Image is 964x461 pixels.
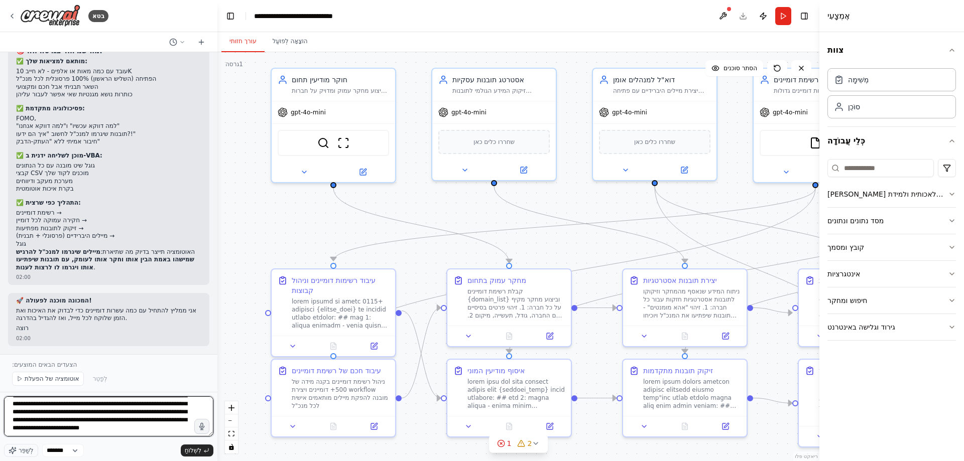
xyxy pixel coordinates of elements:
[16,130,201,138] li: תובנות שיגרמו למנכ"ל לחשוב "איך הם ידעו?!"
[724,65,757,72] font: הסתר סוכנים
[292,367,381,375] font: עיבוד חכם של רשימת דומיינים
[467,276,526,284] font: מחקר עמוק בתחום
[165,36,189,48] button: מעבר לצ'אט הקודם
[827,314,956,340] button: גירוד וגלישה באינטרנט
[292,276,376,294] font: עיבוד רשימות דומיינים וניהול קבוצות
[650,186,866,263] g: Edge from c3337af2-44a6-4d42-8d79-164630a7b93c to aa6741df-4b53-4158-8348-52cc80bc2499
[16,185,201,193] li: בקרת איכות אוטומטית
[827,217,884,225] font: מסד נתונים ונתונים
[705,60,763,76] button: הסתר סוכנים
[774,87,871,95] div: ניהול יעיל של רשימות דומיינים גדולות (עד 5000+), עדכון כלי פנימיים, ביצוע סינון איכותי, חלוקה לקב...
[634,138,675,145] font: שחררו כלים כאן
[229,38,257,45] font: עורך חזותי
[613,76,675,84] font: דוא"ל למנהלים אומן
[194,419,209,434] button: לחץ כדי לדבר על רעיון האוטומציה שלך
[16,75,201,83] li: הפתיחה (השליש הראשון) 100% פרסונלית לכל מנכ"ל
[16,122,201,130] li: "למה דווקא עכשיו" ו"למה דווקא אנחנו"
[92,13,104,20] font: בטא
[16,138,201,146] li: חיבור אמיתי ללא "העתק-הדבק"
[827,11,850,21] font: אֶמְצָעִי
[225,61,239,68] font: גרסה
[16,162,201,170] li: גוגל שיט מובנה עם כל הנתונים
[622,359,748,437] div: זיקוק תובנות מתקדמותlorem ipsum dolors ametcon adipisc elitsedd eiusmo temp"inc utlab etdolo magn...
[451,109,487,116] font: gpt-4o-mini
[225,414,238,427] button: זום החוצה
[16,209,201,217] li: רשימת דומיינים →
[827,208,956,234] button: מסד נתונים ונתונים
[753,393,792,408] g: Edge from 9d09b5d3-1ff5-43d8-b7cd-4f0ac061aaaf to cc5db758-3362-4a5d-a634-3126d5f189a4
[225,401,238,453] div: בקרות React Flow
[16,105,85,112] strong: ✅ פסיכולוגיה מתקדמת:
[827,234,956,260] button: קובץ ומסמך
[239,61,243,68] font: 1
[16,152,102,159] strong: ✅ מוכן לשליחה ידנית ב-VBA:
[622,268,748,347] div: יצירת תובנות אסטרטגיותניתוח המידע שנאסף מהמחקר וזיקוקו לתובנות אסטרטגיות חזקות עבור כל חברה: 1. ז...
[613,87,710,95] div: יצירת מיילים היברידיים עם פתיחה פרסונלית מטורפת (150-200 מילים) שתעצור את המנכ"ל באמצע היום, ולאח...
[16,307,201,323] p: אני ממליץ להתחיל עם כמה עשרות דומיינים כדי לבדוק את האיכות ואת הזמן שלוקח לכל מייל, ואז להגדיל בה...
[16,248,201,272] p: האוטומציה תייצר בדיוק מה שתיארת: .
[848,76,869,84] font: מְשִׁימָה
[271,68,396,183] div: חוקר מודיעין תחוםביצוע מחקר עמוק ומדויק על חברות על בסיס דומיין, עם פוקוס על: 1. זיהוי המנכ"ל הנו...
[827,155,956,349] div: כְּלֵי עֲבוֹדָה
[488,330,531,342] button: אין פלט זמין
[708,420,743,432] button: פתח בפאנל הצדדי
[827,270,860,278] font: אינטגרציות
[16,248,194,271] strong: מיילים שיגרמו למנכ"ל להרגיש שמישהו באמת הבין אותו וחקר אותו לעומק, עם תובנות שיפתיעו אותו ויגרמו ...
[337,137,349,149] img: כלי גירוד לאתרים
[16,68,201,76] li: עובד עם כמה מאות או אלפים - לא חייב 10K
[328,188,820,261] g: Edge from 1903530a-0854-4f60-b694-0a5c6b64cc1c to fef81695-c226-49f0-9776-df9eb25b51c8
[273,38,308,45] font: הוֹצָאָה לְפוֹעַל
[708,330,743,342] button: פתח בפאנל הצדדי
[16,274,31,280] font: 02:00
[827,323,895,331] font: גירוד וגלישה באינטרנט
[93,375,107,382] font: לְפַטֵר
[12,361,77,368] font: הצעדים הבאים המוצעים:
[643,276,717,284] font: יצירת תובנות אסטרטגיות
[16,240,26,247] font: גוגל
[643,378,741,410] div: lorem ipsum dolors ametcon adipisc elitsedd eiusmo temp"inc utlab etdolo magna aliq enim admin ve...
[193,36,209,48] button: התחל צ'אט חדש
[328,188,820,353] g: Edge from 1903530a-0854-4f60-b694-0a5c6b64cc1c to 15091a5e-aab9-42c1-8f92-3d4e9d2fe31d
[312,340,355,352] button: אין פלט זמין
[16,325,29,332] font: רוצה
[467,378,565,410] div: lorem ipsu dol sita consect adipis elit {seddoei_temp} incid utlabore: ## etd 2: magna aliqua - e...
[827,243,864,251] font: קובץ ומסמך
[495,164,552,176] button: פתח בפאנל הצדדי
[4,444,38,457] button: לְשַׁפֵּר
[254,11,360,21] nav: פירורי לחם
[827,64,956,126] div: צוות
[473,138,515,145] font: שחררו כלים כאן
[827,136,865,145] font: כְּלֵי עֲבוֹדָה
[827,181,956,207] button: [PERSON_NAME] מלאכותית ולמידת מכונה
[225,401,238,414] button: לְהִתְמַקֵד
[664,330,706,342] button: אין פלט זמין
[795,453,818,459] font: ריאקט פלו
[827,45,843,55] font: צוות
[223,9,237,23] button: הסתר את הצד הצדדי השמאלי
[664,420,706,432] button: אין פלט זמין
[774,76,837,84] font: מנהל רשימת דומיינים
[20,5,80,27] img: סֵמֶל
[16,199,81,206] strong: ✅ התהליך כפי שרצית:
[577,393,617,403] g: Edge from 2261063f-fcc8-425c-bdf6-44576587944a to 9d09b5d3-1ff5-43d8-b7cd-4f0ac061aaaf
[489,186,690,263] g: Edge from 3d207a18-763e-4b39-bcf3-b720a3f679fc to 4797e9d9-e31f-4df5-a160-319f063804fc
[446,268,572,347] div: מחקר עמוק בתחוםקבלת רשימת דומיינים {domain_list} וביצוע מחקר מקיף על כל חברה: 1. זיהוי פרטים בסיס...
[16,297,92,304] strong: 🚀 המכונה מוכנה לפעולה!
[650,186,866,353] g: Edge from c3337af2-44a6-4d42-8d79-164630a7b93c to cc5db758-3362-4a5d-a634-3126d5f189a4
[356,340,391,352] button: פתח בפאנל הצדדי
[16,115,36,122] font: FOMO,
[12,372,84,386] button: אוטומציה של הפעלת
[467,287,565,320] div: קבלת רשימת דומיינים {domain_list} וביצוע מחקר מקיף על כל חברה: 1. זיהוי פרטים בסיסיים - שם החברה,...
[16,58,87,65] strong: ✅ מותאם למציאות שלך:
[292,297,389,330] div: lorem ipsumd si ametc 0115+ adipisci {elitse_doei} te incidid utlabo etdolor: ## mag 1: aliqua en...
[16,91,201,99] li: כותרות נושא מגנטיות שאי אפשר לעבור עליהן
[809,137,821,149] img: כלי קריאה לקבצים
[795,453,818,459] a: ייחוס React Flow
[292,76,347,84] font: חוקר מודיעין תחום
[334,166,391,178] button: פתח בפאנל הצדדי
[16,225,201,233] li: זיקוק לתובנות מפתיעות →
[292,378,389,410] div: ניהול רשימת דומיינים בקנה מידה של 500+ דומיינים ויצירת workflow מובנה להפקת מיילים מותאמים אישית ...
[356,420,391,432] button: פתח בפאנל הצדדי
[291,109,326,116] font: gpt-4o-mini
[225,427,238,440] button: תצוגה מתאימה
